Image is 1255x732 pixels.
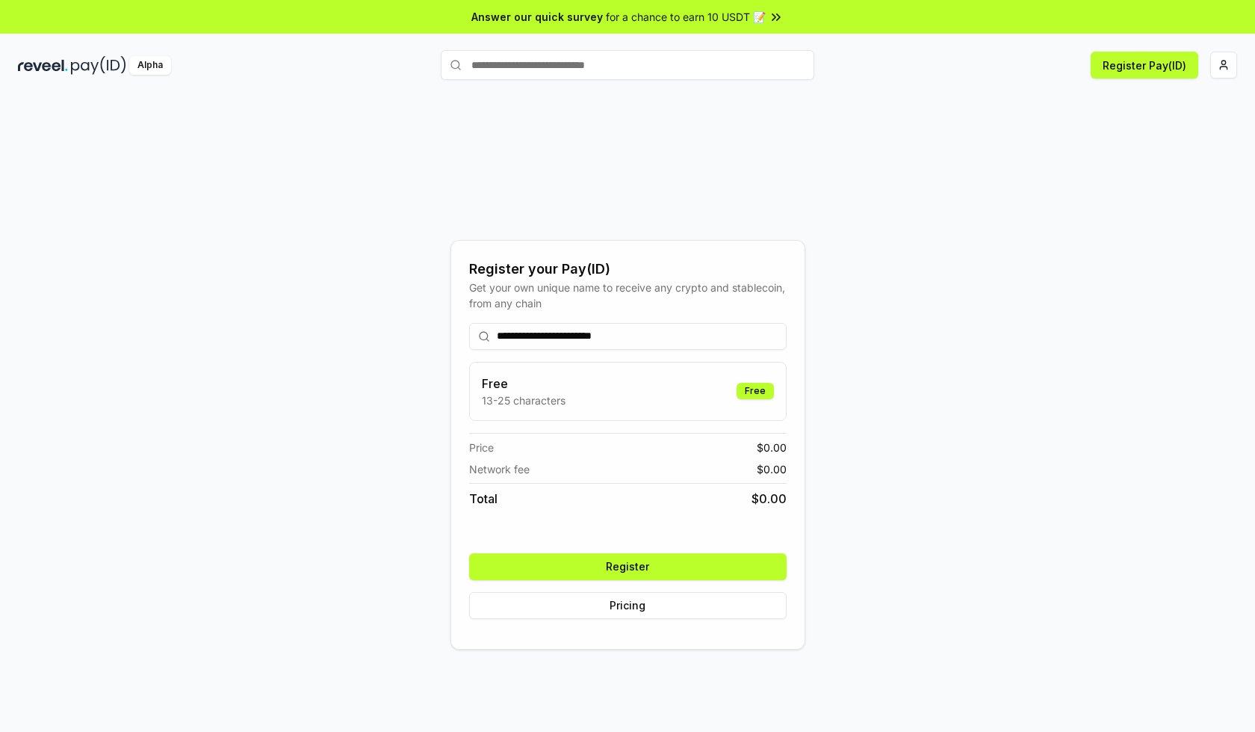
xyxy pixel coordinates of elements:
h3: Free [482,375,565,393]
div: Get your own unique name to receive any crypto and stablecoin, from any chain [469,280,787,311]
div: Register your Pay(ID) [469,259,787,280]
p: 13-25 characters [482,393,565,408]
div: Alpha [129,56,171,75]
span: $ 0.00 [752,490,787,508]
span: $ 0.00 [757,440,787,455]
span: Total [469,490,498,508]
div: Free [737,383,774,399]
button: Pricing [469,592,787,619]
img: reveel_dark [18,56,68,75]
span: $ 0.00 [757,461,787,477]
span: Answer our quick survey [471,9,603,25]
span: for a chance to earn 10 USDT 📝 [606,9,766,25]
img: pay_id [71,56,126,75]
button: Register [469,553,787,580]
span: Network fee [469,461,530,477]
span: Price [469,440,494,455]
button: Register Pay(ID) [1091,52,1198,79]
